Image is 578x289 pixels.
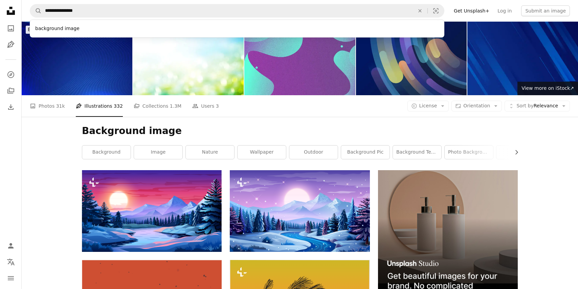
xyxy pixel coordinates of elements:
[4,271,18,285] button: Menu
[82,208,222,214] a: A picturesque winter landscape featuring elegant trees, snow-draped mountains, and a breathtaking...
[22,22,132,95] img: Abstract light blue gradient digital technology internet network speed connection background. Fut...
[4,239,18,253] a: Log in / Sign up
[428,4,444,17] button: Visual search
[4,22,18,35] a: Photos
[516,103,533,108] span: Sort by
[493,5,516,16] a: Log in
[28,27,156,32] span: 20% off at iStock ↗
[341,146,390,159] a: background pic
[289,146,338,159] a: outdoor
[4,255,18,269] button: Language
[28,27,111,32] span: Browse premium images on iStock |
[192,95,219,117] a: Users 3
[82,170,222,252] img: A picturesque winter landscape featuring elegant trees, snow-draped mountains, and a breathtaking...
[134,146,182,159] a: image
[30,4,444,18] form: Find visuals sitewide
[56,102,65,110] span: 31k
[505,101,570,111] button: Sort byRelevance
[133,22,244,95] img: Green grass blue sky blurred background stock photo. Rainbow blur easter background wallpaper sto...
[517,82,578,95] a: View more on iStock↗
[82,125,518,137] h1: Background image
[521,85,574,91] span: View more on iStock ↗
[451,101,502,111] button: Orientation
[4,4,18,19] a: Home — Unsplash
[467,22,578,95] img: Dark blue abstract background geometry shine and layer element vector for presentation design. Su...
[230,208,370,214] a: A picturesque winter landscape featuring elegant trees, snow-draped mountains, and a breathtaking...
[445,146,493,159] a: photo background
[393,146,441,159] a: background texture
[4,68,18,81] a: Explore
[30,23,444,35] div: background image
[186,146,234,159] a: nature
[496,146,545,159] a: pattern
[82,146,131,159] a: background
[30,4,42,17] button: Search Unsplash
[170,102,181,110] span: 1.3M
[30,95,65,117] a: Photos 31k
[216,102,219,110] span: 3
[407,101,449,111] button: License
[238,146,286,159] a: wallpaper
[463,103,490,108] span: Orientation
[516,103,558,109] span: Relevance
[4,100,18,114] a: Download History
[356,22,467,95] img: Dynamic Swirl Abstract Background Pattern
[419,103,437,108] span: License
[134,95,181,117] a: Collections 1.3M
[4,84,18,98] a: Collections
[521,5,570,16] button: Submit an image
[22,22,162,38] a: Browse premium images on iStock|20% off at iStock↗
[413,4,427,17] button: Clear
[4,38,18,51] a: Illustrations
[510,146,518,159] button: scroll list to the right
[244,22,355,95] img: Abstract modern dynamic colors background. Grainy texture background style
[230,170,370,252] img: A picturesque winter landscape featuring elegant trees, snow-draped mountains, and a breathtaking...
[450,5,493,16] a: Get Unsplash+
